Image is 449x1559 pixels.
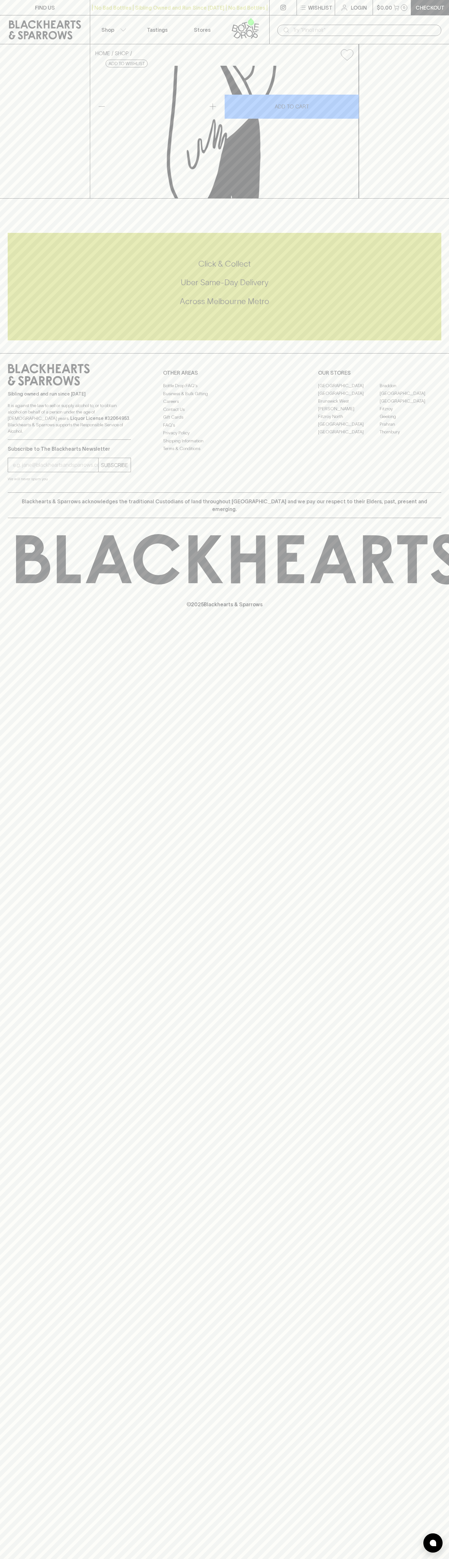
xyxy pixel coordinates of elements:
a: Thornbury [380,428,441,436]
p: Subscribe to The Blackhearts Newsletter [8,445,131,453]
p: Login [351,4,367,12]
a: [GEOGRAPHIC_DATA] [318,389,380,397]
a: Tastings [135,15,180,44]
button: Add to wishlist [106,60,148,67]
a: Fitzroy [380,405,441,413]
a: Business & Bulk Gifting [163,390,286,397]
button: Add to wishlist [338,47,356,63]
p: SUBSCRIBE [101,461,128,469]
a: Stores [180,15,225,44]
a: HOME [95,50,110,56]
a: [GEOGRAPHIC_DATA] [318,382,380,389]
a: Fitzroy North [318,413,380,420]
strong: Liquor License #32064953 [70,416,129,421]
p: It is against the law to sell or supply alcohol to, or to obtain alcohol on behalf of a person un... [8,402,131,434]
p: ADD TO CART [275,103,309,110]
input: e.g. jane@blackheartsandsparrows.com.au [13,460,98,470]
a: Contact Us [163,405,286,413]
button: SUBSCRIBE [99,458,131,472]
p: We will never spam you [8,476,131,482]
button: ADD TO CART [225,95,359,119]
a: Careers [163,398,286,405]
button: Shop [90,15,135,44]
h5: Across Melbourne Metro [8,296,441,307]
a: Gift Cards [163,413,286,421]
p: Tastings [147,26,168,34]
img: Boatrocker Black Forest Jet Imperial Stout 330ml [90,66,358,198]
a: [GEOGRAPHIC_DATA] [380,397,441,405]
p: FIND US [35,4,55,12]
p: Stores [194,26,211,34]
a: FAQ's [163,421,286,429]
a: Brunswick West [318,397,380,405]
a: Braddon [380,382,441,389]
p: OUR STORES [318,369,441,377]
a: Privacy Policy [163,429,286,437]
a: Prahran [380,420,441,428]
p: Shop [101,26,114,34]
p: OTHER AREAS [163,369,286,377]
p: Blackhearts & Sparrows acknowledges the traditional Custodians of land throughout [GEOGRAPHIC_DAT... [13,498,436,513]
input: Try "Pinot noir" [293,25,436,35]
div: Call to action block [8,233,441,340]
a: Shipping Information [163,437,286,445]
h5: Uber Same-Day Delivery [8,277,441,288]
p: Checkout [416,4,445,12]
p: $0.00 [377,4,392,12]
h5: Click & Collect [8,259,441,269]
img: bubble-icon [430,1540,436,1546]
p: Wishlist [308,4,332,12]
a: [GEOGRAPHIC_DATA] [318,420,380,428]
a: [GEOGRAPHIC_DATA] [380,389,441,397]
a: [GEOGRAPHIC_DATA] [318,428,380,436]
a: Geelong [380,413,441,420]
a: Bottle Drop FAQ's [163,382,286,390]
a: Terms & Conditions [163,445,286,453]
a: [PERSON_NAME] [318,405,380,413]
p: Sibling owned and run since [DATE] [8,391,131,397]
p: 0 [403,6,405,9]
a: SHOP [115,50,129,56]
